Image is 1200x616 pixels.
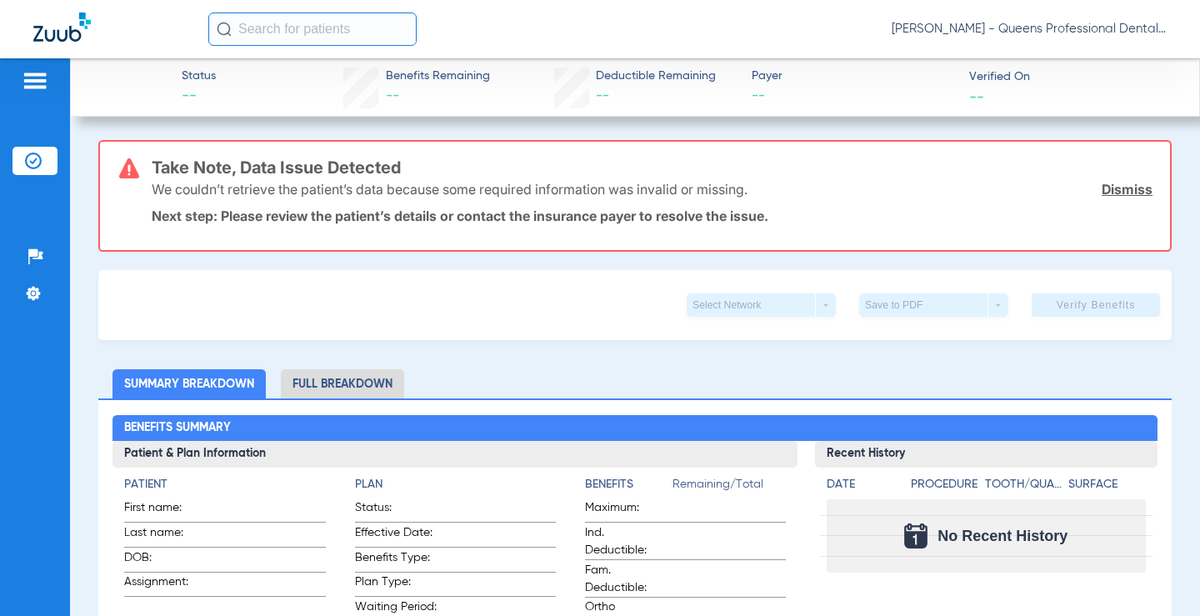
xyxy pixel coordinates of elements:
li: Summary Breakdown [112,369,266,398]
span: -- [596,89,609,103]
span: Status [182,68,216,85]
h2: Benefits Summary [112,415,1157,442]
span: -- [182,86,216,107]
h4: Tooth/Quad [985,476,1062,493]
h4: Surface [1068,476,1146,493]
span: DOB: [124,549,206,572]
app-breakdown-title: Surface [1068,476,1146,499]
input: Search for patients [208,13,417,46]
span: Last name: [124,524,206,547]
h3: Recent History [815,441,1157,468]
app-breakdown-title: Tooth/Quad [985,476,1062,499]
h4: Procedure [911,476,980,493]
span: No Recent History [937,528,1067,544]
img: Search Icon [217,22,232,37]
h4: Plan [355,476,556,493]
h4: Date [827,476,897,493]
app-breakdown-title: Procedure [911,476,980,499]
span: Payer [752,68,955,85]
span: Assignment: [124,573,206,596]
span: Benefits Type: [355,549,437,572]
span: Deductible Remaining [596,68,716,85]
li: Full Breakdown [281,369,404,398]
h3: Take Note, Data Issue Detected [152,159,1152,176]
app-breakdown-title: Date [827,476,897,499]
span: -- [969,88,984,105]
span: Plan Type: [355,573,437,596]
span: Verified On [969,68,1172,86]
span: Benefits Remaining [386,68,490,85]
app-breakdown-title: Benefits [585,476,672,499]
img: Zuub Logo [33,13,91,42]
span: Status: [355,499,437,522]
p: We couldn’t retrieve the patient’s data because some required information was invalid or missing. [152,181,747,198]
p: Next step: Please review the patient’s details or contact the insurance payer to resolve the issue. [152,208,1152,224]
span: [PERSON_NAME] - Queens Professional Dental Care [892,21,1167,38]
img: hamburger-icon [22,71,48,91]
a: Dismiss [1102,181,1152,198]
h4: Patient [124,476,325,493]
span: Remaining/Total [672,476,786,499]
span: Ind. Deductible: [585,524,667,559]
h4: Benefits [585,476,672,493]
span: -- [386,89,399,103]
span: Effective Date: [355,524,437,547]
span: Fam. Deductible: [585,562,667,597]
span: Maximum: [585,499,667,522]
span: -- [752,86,955,107]
img: Calendar [904,523,927,548]
span: First name: [124,499,206,522]
img: error-icon [119,158,139,178]
h3: Patient & Plan Information [112,441,797,468]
